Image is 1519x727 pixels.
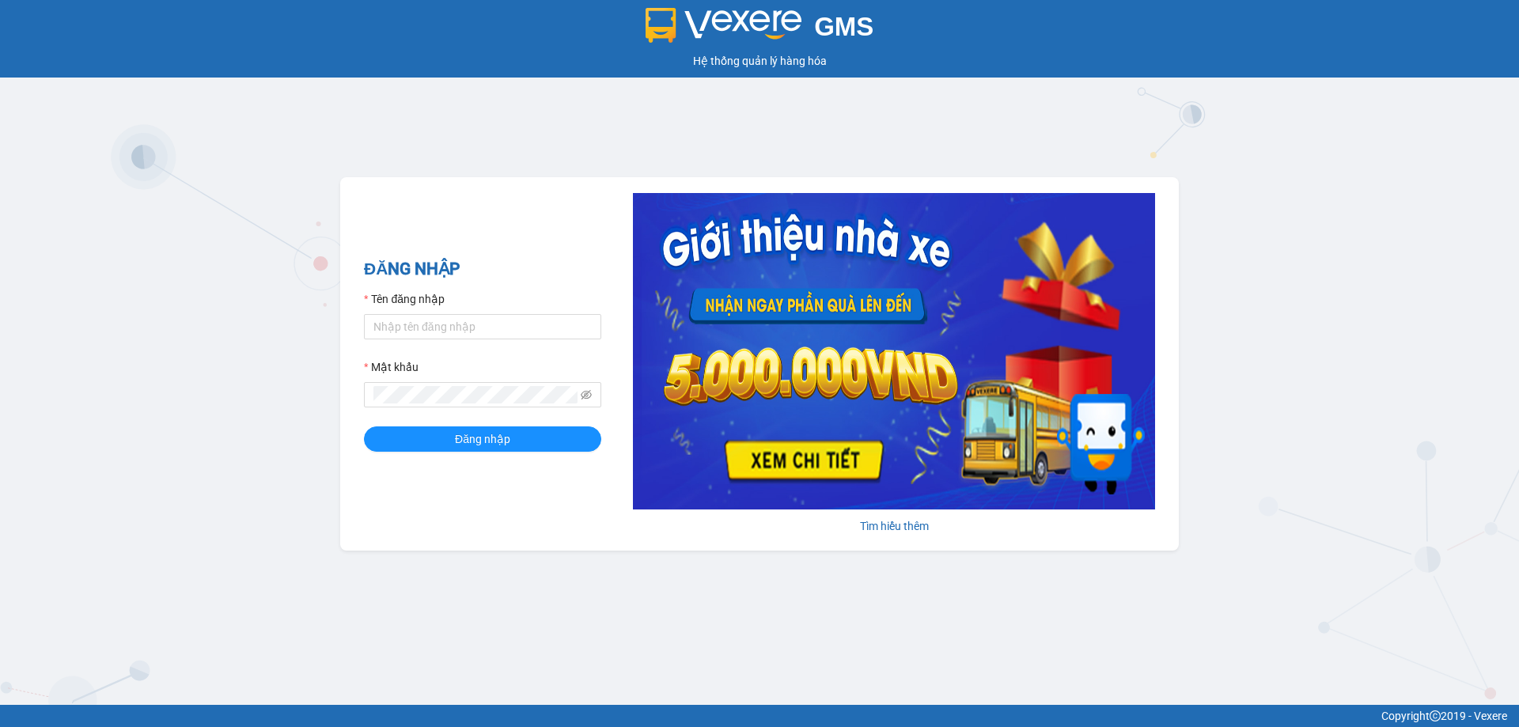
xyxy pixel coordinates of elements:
img: banner-0 [633,193,1155,509]
input: Tên đăng nhập [364,314,601,339]
div: Tìm hiểu thêm [633,517,1155,535]
label: Tên đăng nhập [364,290,445,308]
span: Đăng nhập [455,430,510,448]
button: Đăng nhập [364,426,601,452]
span: eye-invisible [581,389,592,400]
label: Mật khẩu [364,358,419,376]
h2: ĐĂNG NHẬP [364,256,601,282]
span: GMS [814,12,873,41]
div: Hệ thống quản lý hàng hóa [4,52,1515,70]
a: GMS [646,24,874,36]
div: Copyright 2019 - Vexere [12,707,1507,725]
span: copyright [1430,710,1441,721]
img: logo 2 [646,8,802,43]
input: Mật khẩu [373,386,578,403]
